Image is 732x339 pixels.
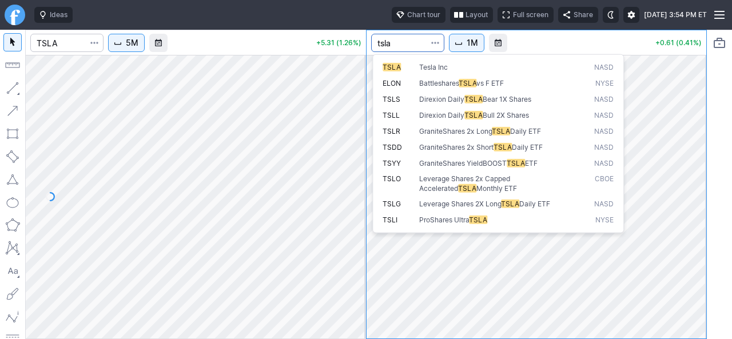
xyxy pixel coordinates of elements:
[50,9,67,21] span: Ideas
[449,34,484,52] button: Interval
[574,9,593,21] span: Share
[558,7,598,23] button: Share
[498,7,554,23] button: Full screen
[3,193,22,212] button: Ellipse
[383,94,400,103] span: TSLS
[594,62,614,72] span: NASD
[3,56,22,74] button: Measure
[594,199,614,209] span: NASD
[86,34,102,52] button: Search
[5,5,25,25] a: Finviz.com
[595,174,614,193] span: CBOE
[419,199,501,208] span: Leverage Shares 2X Long
[3,262,22,280] button: Text
[525,158,538,167] span: ETF
[594,110,614,120] span: NASD
[3,79,22,97] button: Line
[383,158,401,167] span: TSYY
[3,33,22,51] button: Mouse
[419,94,464,103] span: Direxion Daily
[30,34,104,52] input: Search
[494,142,512,151] span: TSLA
[383,78,401,87] span: ELON
[507,158,525,167] span: TSLA
[419,158,507,167] span: GraniteShares YieldBOOST
[501,199,519,208] span: TSLA
[383,174,401,183] span: TSLO
[492,126,510,135] span: TSLA
[419,126,492,135] span: GraniteShares 2x Long
[512,142,543,151] span: Daily ETF
[316,39,361,46] p: +5.31 (1.26%)
[476,184,517,192] span: Monthly ETF
[383,62,401,71] span: TSLA
[427,34,443,52] button: Search
[710,34,729,52] button: Portfolio watchlist
[3,102,22,120] button: Arrow
[3,239,22,257] button: XABCD
[603,7,619,23] button: Toggle dark mode
[419,174,510,193] span: Leverage Shares 2x Capped Accelerated
[108,34,145,52] button: Interval
[383,215,397,224] span: TSLI
[644,9,707,21] span: [DATE] 3:54 PM ET
[466,9,488,21] span: Layout
[3,216,22,234] button: Polygon
[383,142,402,151] span: TSDD
[371,34,444,52] input: Search
[459,78,476,87] span: TSLA
[655,39,702,46] p: +0.61 (0.41%)
[510,126,541,135] span: Daily ETF
[594,158,614,168] span: NASD
[407,9,440,21] span: Chart tour
[419,215,469,224] span: ProShares Ultra
[467,37,478,49] span: 1M
[450,7,493,23] button: Layout
[3,125,22,143] button: Rectangle
[419,142,494,151] span: GraniteShares 2x Short
[383,126,400,135] span: TSLR
[126,37,138,49] span: 5M
[34,7,73,23] button: Ideas
[419,62,448,71] span: Tesla Inc
[372,54,624,233] div: Search
[594,94,614,104] span: NASD
[469,215,487,224] span: TSLA
[464,110,483,119] span: TSLA
[383,199,401,208] span: TSLG
[3,147,22,166] button: Rotated rectangle
[594,126,614,136] span: NASD
[623,7,639,23] button: Settings
[483,110,529,119] span: Bull 2X Shares
[3,308,22,326] button: Elliott waves
[149,34,168,52] button: Range
[594,142,614,151] span: NASD
[383,110,400,119] span: TSLL
[458,184,476,192] span: TSLA
[519,199,550,208] span: Daily ETF
[476,78,504,87] span: vs F ETF
[3,285,22,303] button: Brush
[464,94,483,103] span: TSLA
[483,94,531,103] span: Bear 1X Shares
[392,7,445,23] button: Chart tour
[419,78,459,87] span: Battleshares
[419,110,464,119] span: Direxion Daily
[595,78,614,88] span: NYSE
[513,9,548,21] span: Full screen
[3,170,22,189] button: Triangle
[489,34,507,52] button: Range
[595,215,614,225] span: NYSE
